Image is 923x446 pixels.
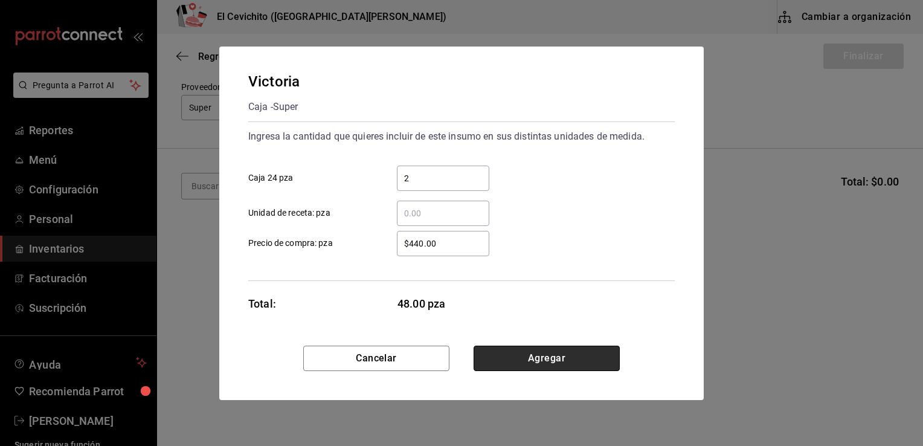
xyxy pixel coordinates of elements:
[248,97,300,117] div: Caja - Super
[248,172,293,184] span: Caja 24 pza
[397,296,490,312] span: 48.00 pza
[397,236,489,251] input: Precio de compra: pza
[248,127,675,146] div: Ingresa la cantidad que quieres incluir de este insumo en sus distintas unidades de medida.
[248,71,300,92] div: Victoria
[248,296,276,312] div: Total:
[248,207,330,219] span: Unidad de receta: pza
[397,206,489,221] input: Unidad de receta: pza
[474,346,620,371] button: Agregar
[397,171,489,186] input: Caja 24 pza
[303,346,449,371] button: Cancelar
[248,237,333,250] span: Precio de compra: pza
